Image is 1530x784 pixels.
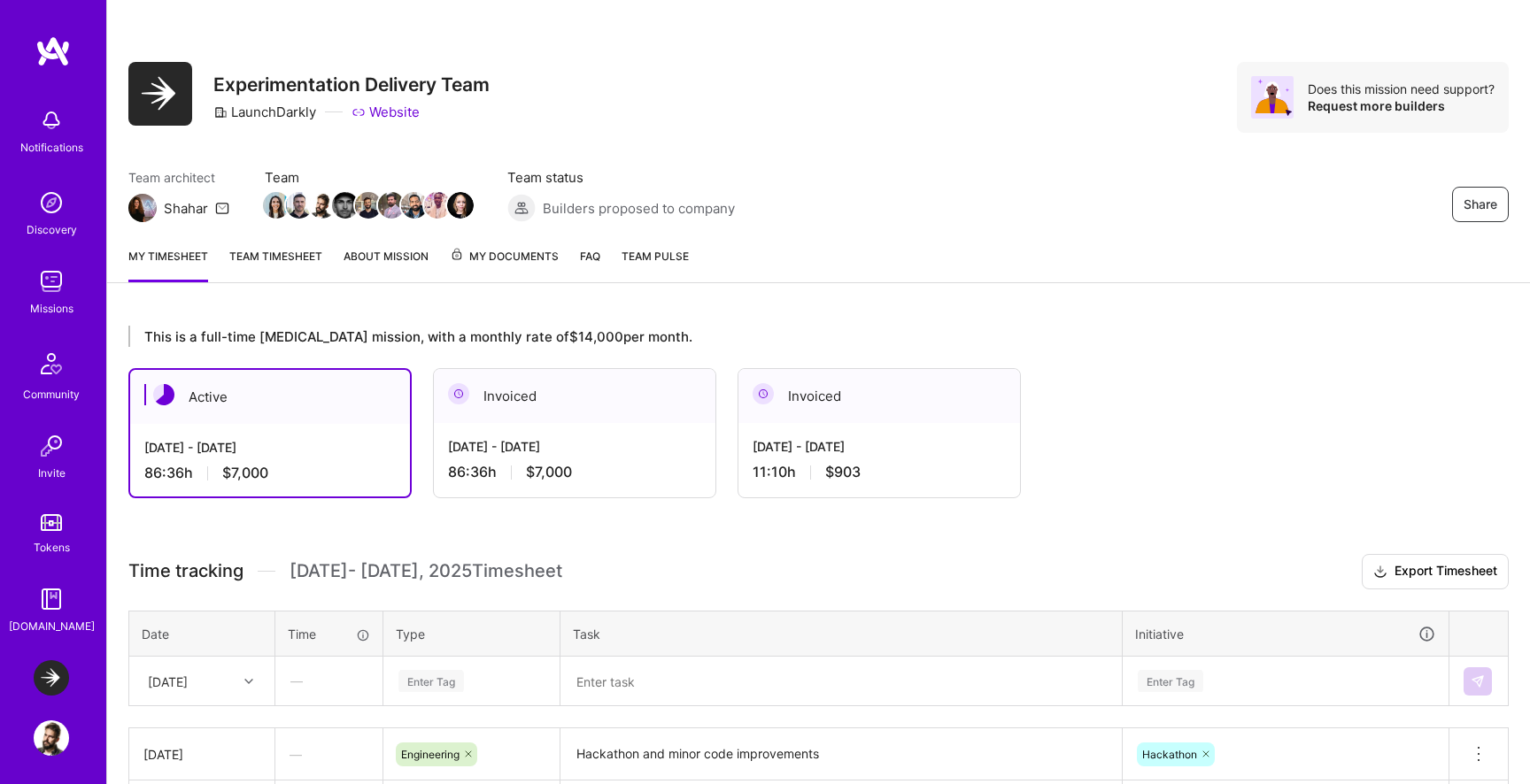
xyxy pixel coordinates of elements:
[148,672,188,690] div: [DATE]
[34,264,69,299] img: teamwork
[1471,674,1485,688] img: Submit
[1452,187,1509,222] button: Share
[290,560,562,582] span: [DATE] - [DATE] , 2025 Timesheet
[23,385,80,404] div: Community
[507,194,536,222] img: Builders proposed to company
[753,463,1006,481] div: 11:10 h
[426,190,449,220] a: Team Member Avatar
[30,342,73,385] img: Community
[344,247,429,282] a: About Mission
[622,250,689,263] span: Team Pulse
[29,660,73,696] a: LaunchDarkly: Experimentation Delivery Team
[263,192,290,219] img: Team Member Avatar
[164,199,208,218] div: Shahar
[213,105,228,119] i: icon CompanyGray
[449,190,472,220] a: Team Member Avatar
[357,190,380,220] a: Team Member Avatar
[34,538,70,557] div: Tokens
[128,194,157,222] img: Team Architect
[34,660,69,696] img: LaunchDarkly: Experimentation Delivery Team
[128,168,229,187] span: Team architect
[128,247,208,282] a: My timesheet
[1362,554,1509,589] button: Export Timesheet
[355,192,382,219] img: Team Member Avatar
[35,35,71,67] img: logo
[448,463,701,481] div: 86:36 h
[311,190,334,220] a: Team Member Avatar
[41,514,62,531] img: tokens
[34,428,69,464] img: Invite
[562,730,1120,779] textarea: Hackathon and minor code improvements
[130,370,410,424] div: Active
[265,190,288,220] a: Team Member Avatar
[34,103,69,138] img: bell
[9,617,95,635] div: [DOMAIN_NAME]
[447,192,474,219] img: Team Member Avatar
[1135,624,1436,644] div: Initiative
[128,560,243,582] span: Time tracking
[213,103,316,121] div: LaunchDarkly
[129,611,275,657] th: Date
[153,384,174,405] img: Active
[222,464,268,482] span: $7,000
[34,581,69,617] img: guide book
[450,247,559,266] span: My Documents
[424,192,451,219] img: Team Member Avatar
[332,192,359,219] img: Team Member Avatar
[398,667,464,695] div: Enter Tag
[738,369,1020,423] div: Invoiced
[34,720,69,756] img: User Avatar
[334,190,357,220] a: Team Member Avatar
[34,185,69,220] img: discovery
[1142,748,1197,761] span: Hackathon
[1138,667,1203,695] div: Enter Tag
[560,611,1123,657] th: Task
[1464,196,1497,213] span: Share
[753,383,774,404] img: Invoiced
[288,190,311,220] a: Team Member Avatar
[38,464,66,482] div: Invite
[215,201,229,215] i: icon Mail
[378,192,405,219] img: Team Member Avatar
[401,748,460,761] span: Engineering
[448,437,701,456] div: [DATE] - [DATE]
[622,247,689,282] a: Team Pulse
[580,247,600,282] a: FAQ
[1251,76,1294,119] img: Avatar
[403,190,426,220] a: Team Member Avatar
[1373,563,1387,581] i: icon Download
[753,437,1006,456] div: [DATE] - [DATE]
[401,192,428,219] img: Team Member Avatar
[229,247,322,282] a: Team timesheet
[383,611,560,657] th: Type
[128,62,192,126] img: Company Logo
[352,103,420,121] a: Website
[275,731,382,778] div: —
[1308,97,1495,114] div: Request more builders
[144,464,396,482] div: 86:36 h
[265,168,472,187] span: Team
[20,138,83,157] div: Notifications
[143,745,260,764] div: [DATE]
[1308,81,1495,97] div: Does this mission need support?
[213,73,490,96] h3: Experimentation Delivery Team
[244,677,253,686] i: icon Chevron
[288,625,370,643] div: Time
[29,720,73,756] a: User Avatar
[286,192,313,219] img: Team Member Avatar
[144,438,396,457] div: [DATE] - [DATE]
[543,199,735,218] span: Builders proposed to company
[27,220,77,239] div: Discovery
[434,369,715,423] div: Invoiced
[450,247,559,282] a: My Documents
[30,299,73,318] div: Missions
[276,657,382,704] div: —
[507,168,735,187] span: Team status
[380,190,403,220] a: Team Member Avatar
[448,383,469,404] img: Invoiced
[825,463,861,481] span: $903
[526,463,572,481] span: $7,000
[309,192,336,219] img: Team Member Avatar
[128,326,1429,347] div: This is a full-time [MEDICAL_DATA] mission, with a monthly rate of $14,000 per month.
